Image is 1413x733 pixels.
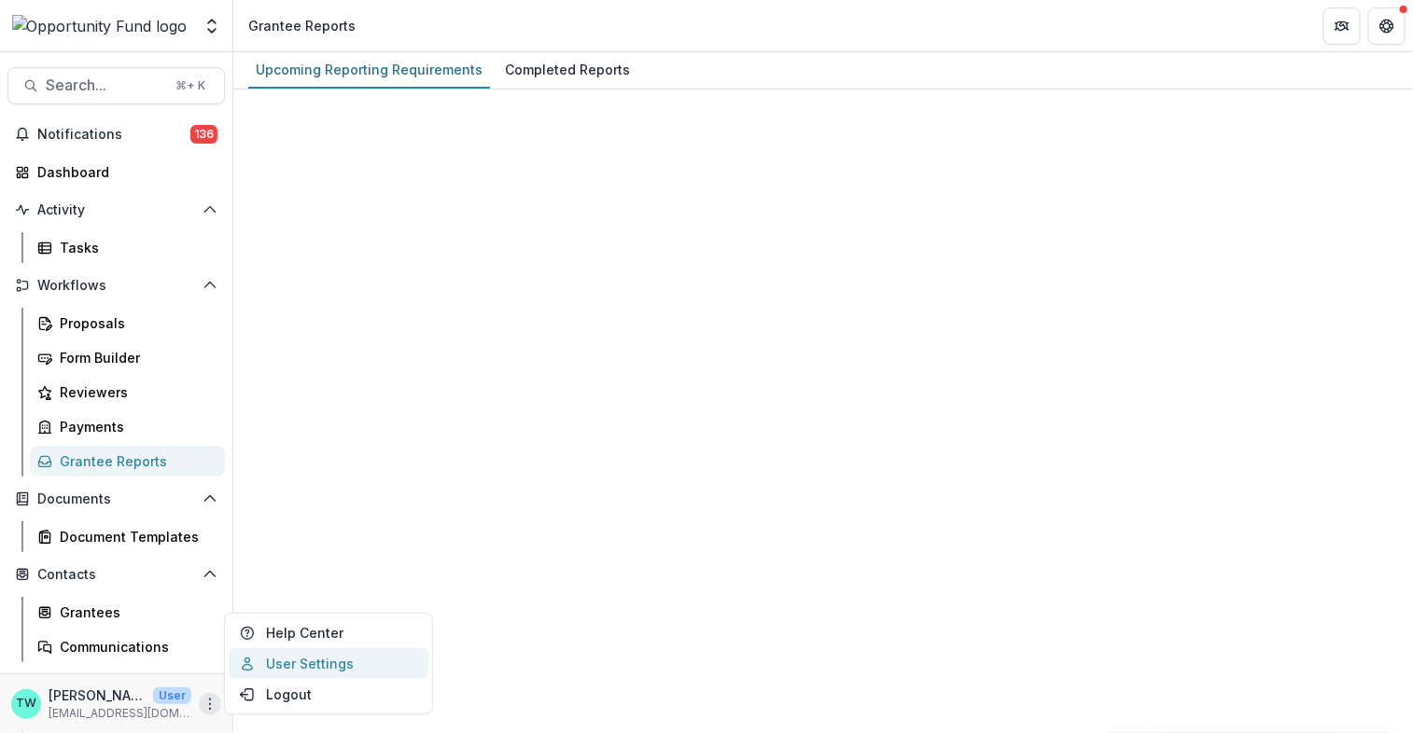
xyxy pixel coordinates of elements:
[60,348,210,367] div: Form Builder
[30,232,225,263] a: Tasks
[248,52,490,89] a: Upcoming Reporting Requirements
[172,76,209,96] div: ⌘ + K
[7,67,225,104] button: Search...
[199,7,225,45] button: Open entity switcher
[30,411,225,442] a: Payments
[37,202,195,218] span: Activity
[497,52,637,89] a: Completed Reports
[30,342,225,373] a: Form Builder
[497,56,637,83] div: Completed Reports
[49,685,146,705] p: [PERSON_NAME]
[30,377,225,408] a: Reviewers
[37,278,195,294] span: Workflows
[30,521,225,552] a: Document Templates
[30,308,225,339] a: Proposals
[199,693,221,715] button: More
[7,670,225,699] button: Open Data & Reporting
[60,417,210,436] div: Payments
[30,446,225,477] a: Grantee Reports
[7,195,225,225] button: Open Activity
[7,270,225,300] button: Open Workflows
[37,567,195,583] span: Contacts
[1368,7,1406,45] button: Get Help
[37,127,190,143] span: Notifications
[248,56,490,83] div: Upcoming Reporting Requirements
[241,12,363,39] nav: breadcrumb
[153,687,191,704] p: User
[60,451,210,471] div: Grantee Reports
[7,157,225,187] a: Dashboard
[1323,7,1361,45] button: Partners
[248,16,356,35] div: Grantee Reports
[30,597,225,628] a: Grantees
[16,698,36,710] div: Ti Wilhelm
[12,15,188,37] img: Opportunity Fund logo
[7,484,225,514] button: Open Documents
[30,631,225,662] a: Communications
[60,238,210,257] div: Tasks
[37,162,210,182] div: Dashboard
[46,76,164,94] span: Search...
[49,705,191,722] p: [EMAIL_ADDRESS][DOMAIN_NAME]
[60,382,210,402] div: Reviewers
[60,637,210,657] div: Communications
[60,313,210,333] div: Proposals
[7,560,225,589] button: Open Contacts
[60,602,210,622] div: Grantees
[37,491,195,507] span: Documents
[7,119,225,149] button: Notifications136
[190,125,217,144] span: 136
[60,527,210,546] div: Document Templates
